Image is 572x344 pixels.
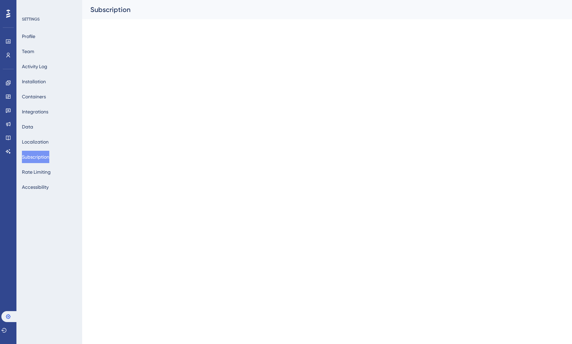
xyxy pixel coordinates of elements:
[22,30,35,42] button: Profile
[22,166,51,178] button: Rate Limiting
[22,106,48,118] button: Integrations
[22,16,77,22] div: SETTINGS
[90,5,547,14] div: Subscription
[22,151,49,163] button: Subscription
[22,181,49,193] button: Accessibility
[22,136,49,148] button: Localization
[22,90,46,103] button: Containers
[22,75,46,88] button: Installation
[22,60,47,73] button: Activity Log
[22,45,34,58] button: Team
[22,121,33,133] button: Data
